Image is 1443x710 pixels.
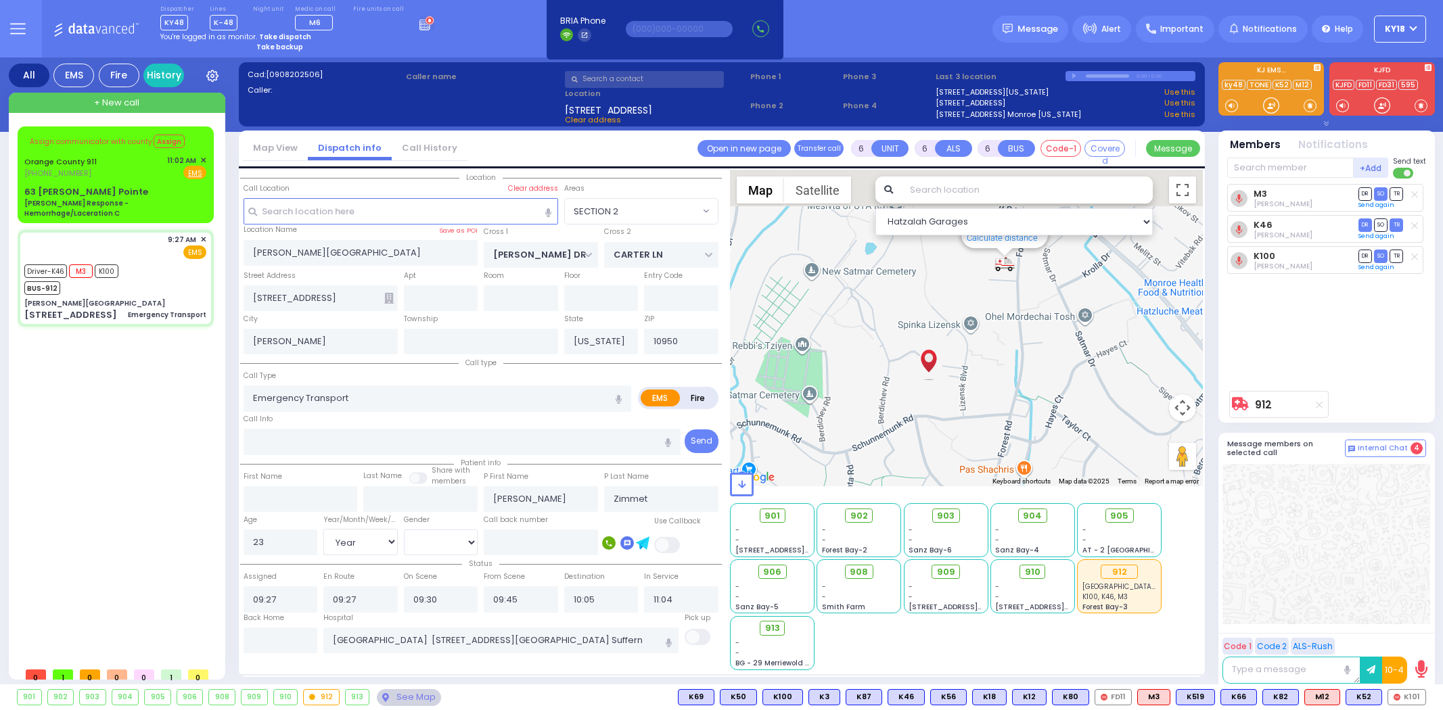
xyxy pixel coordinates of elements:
button: Code-1 [1040,140,1081,157]
label: First Name [244,471,282,482]
span: 0 [134,669,154,680]
span: 913 [765,621,780,635]
label: Lines [210,5,237,14]
label: EMS [641,389,680,406]
span: Assign communicator with county [30,137,152,147]
input: Search hospital [323,628,679,653]
div: ALS [1137,689,1170,705]
a: ky48 [1222,80,1245,90]
span: - [995,592,999,602]
button: KY18 [1374,16,1426,43]
label: Fire units on call [353,5,404,14]
span: Help [1335,23,1353,35]
span: 1 [53,669,73,680]
label: Call back number [484,515,548,525]
span: - [995,582,999,592]
button: Show satellite imagery [784,176,851,204]
label: Clear address [508,183,558,194]
div: 913 [346,690,369,705]
label: Cad: [248,69,402,80]
label: Assigned [244,571,277,582]
label: Medic on call [295,5,338,14]
span: 11:02 AM [167,156,196,166]
span: [STREET_ADDRESS][PERSON_NAME] [909,602,1036,612]
label: Cross 1 [484,227,508,237]
button: ALS-Rush [1291,638,1335,655]
span: - [822,582,826,592]
span: - [909,525,913,535]
a: Open this area in Google Maps (opens a new window) [733,469,778,486]
span: Solomon Polatsek [1254,261,1312,271]
span: Clear address [565,114,621,125]
div: K87 [846,689,882,705]
div: BLS [678,689,714,705]
label: Areas [564,183,585,194]
div: BLS [972,689,1007,705]
span: Internal Chat [1358,444,1408,453]
span: DR [1358,218,1372,231]
button: Assign [154,135,185,148]
a: Use this [1164,87,1195,98]
button: UNIT [871,140,909,157]
span: Phone 2 [750,100,838,112]
label: Township [404,314,438,325]
span: members [432,476,466,486]
div: 909 [242,690,267,705]
span: Driver-K46 [24,264,67,278]
div: 912 [994,256,1015,273]
input: Search member [1227,158,1354,178]
div: 906 [177,690,203,705]
a: M3 [1254,189,1267,199]
span: 910 [1025,565,1040,579]
span: Smith Farm [822,602,865,612]
span: Sanz Bay-5 [735,602,779,612]
div: M12 [1304,689,1340,705]
a: Call History [392,141,467,154]
label: Street Address [244,270,296,281]
span: EMS [183,245,206,259]
button: Covered [1084,140,1125,157]
span: BUS-912 [24,281,60,295]
label: Back Home [244,613,284,623]
a: Calculate distance [967,233,1038,243]
a: Use this [1164,97,1195,109]
label: Call Type [244,371,276,381]
a: FD31 [1376,80,1397,90]
label: Caller name [406,71,560,82]
button: Toggle fullscreen view [1169,176,1196,204]
span: - [735,525,739,535]
label: Call Info [244,414,273,425]
span: SO [1374,187,1388,200]
a: [STREET_ADDRESS][US_STATE] [936,87,1049,98]
span: 0 [26,669,46,680]
button: ALS [935,140,972,157]
input: Search a contact [565,71,724,88]
a: Map View [243,141,308,154]
div: 908 [209,690,235,705]
span: 9:27 AM [168,235,196,245]
span: - [735,648,739,658]
button: Code 2 [1255,638,1289,655]
div: M3 [1137,689,1170,705]
label: En Route [323,571,354,582]
u: EMS [188,168,202,179]
div: K69 [678,689,714,705]
input: (000)000-00000 [626,21,733,37]
label: Pick up [685,613,710,623]
a: K52 [1273,80,1291,90]
div: K50 [720,689,757,705]
span: - [822,592,826,602]
span: Good Samaritan Hospital 257 Lafayette Avenue 8457909405 Suffern [1082,582,1320,592]
div: 910 [274,690,298,705]
label: KJ EMS... [1218,67,1324,76]
small: Share with [432,465,470,475]
span: Call type [459,358,503,368]
span: Forest Bay-3 [1082,602,1128,612]
span: K100, K46, M3 [1082,592,1128,602]
div: K66 [1220,689,1257,705]
div: K101 [1388,689,1426,705]
h5: Message members on selected call [1227,440,1345,457]
div: K3 [808,689,840,705]
img: message.svg [1003,24,1013,34]
div: K56 [930,689,967,705]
